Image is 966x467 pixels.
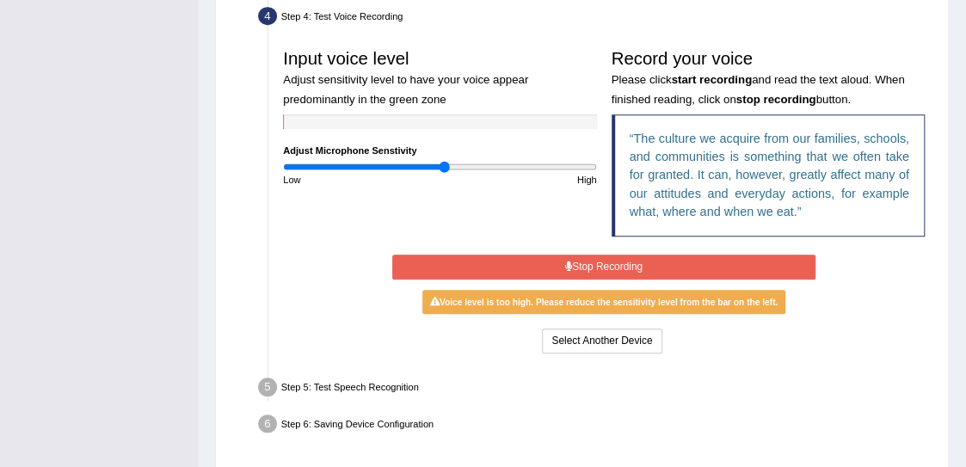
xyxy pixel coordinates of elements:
div: Step 5: Test Speech Recognition [252,373,942,405]
div: Step 4: Test Voice Recording [252,3,942,34]
button: Stop Recording [392,255,815,280]
small: Please click and read the text aloud. When finished reading, click on button. [612,73,905,105]
div: Voice level is too high. Please reduce the sensitivity level from the bar on the left. [422,290,784,314]
button: Select Another Device [542,329,661,353]
h3: Input voice level [283,49,596,107]
b: start recording [671,73,752,86]
label: Adjust Microphone Senstivity [283,144,416,157]
div: Step 6: Saving Device Configuration [252,410,942,442]
small: Adjust sensitivity level to have your voice appear predominantly in the green zone [283,73,528,105]
b: stop recording [736,93,816,106]
h3: Record your voice [612,49,925,107]
div: High [440,173,604,187]
div: Low [276,173,440,187]
q: The culture we acquire from our families, schools, and communities is something that we often tak... [630,132,909,218]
